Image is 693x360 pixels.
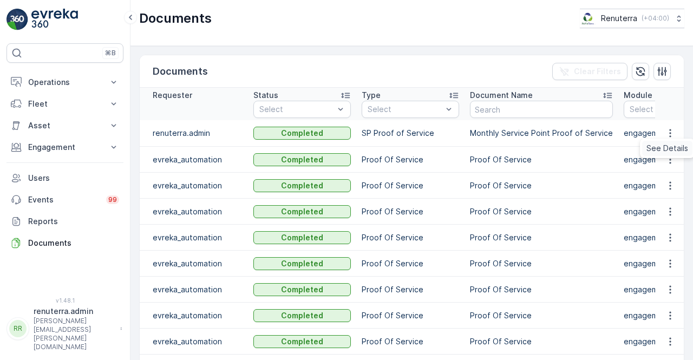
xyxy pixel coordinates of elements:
[140,277,248,303] td: evreka_automation
[108,195,117,204] p: 99
[356,173,465,199] td: Proof Of Service
[6,167,123,189] a: Users
[253,257,351,270] button: Completed
[465,173,618,199] td: Proof Of Service
[6,71,123,93] button: Operations
[281,232,323,243] p: Completed
[646,143,688,154] span: See Details
[362,90,381,101] p: Type
[281,206,323,217] p: Completed
[28,99,102,109] p: Fleet
[28,77,102,88] p: Operations
[28,216,119,227] p: Reports
[28,173,119,184] p: Users
[552,63,627,80] button: Clear Filters
[253,283,351,296] button: Completed
[6,93,123,115] button: Fleet
[356,303,465,329] td: Proof Of Service
[28,238,119,248] p: Documents
[470,101,613,118] input: Search
[356,147,465,173] td: Proof Of Service
[281,336,323,347] p: Completed
[6,232,123,254] a: Documents
[624,90,652,101] p: Module
[465,120,618,147] td: Monthly Service Point Proof of Service
[6,136,123,158] button: Engagement
[580,12,597,24] img: Screenshot_2024-07-26_at_13.33.01.png
[6,189,123,211] a: Events99
[465,277,618,303] td: Proof Of Service
[574,66,621,77] p: Clear Filters
[281,128,323,139] p: Completed
[253,335,351,348] button: Completed
[253,90,278,101] p: Status
[140,329,248,355] td: evreka_automation
[281,310,323,321] p: Completed
[281,258,323,269] p: Completed
[9,320,27,337] div: RR
[356,251,465,277] td: Proof Of Service
[153,90,192,101] p: Requester
[6,306,123,351] button: RRrenuterra.admin[PERSON_NAME][EMAIL_ADDRESS][PERSON_NAME][DOMAIN_NAME]
[642,14,669,23] p: ( +04:00 )
[259,104,334,115] p: Select
[601,13,637,24] p: Renuterra
[368,104,442,115] p: Select
[281,154,323,165] p: Completed
[253,205,351,218] button: Completed
[253,127,351,140] button: Completed
[28,194,100,205] p: Events
[253,309,351,322] button: Completed
[140,120,248,147] td: renuterra.admin
[580,9,684,28] button: Renuterra(+04:00)
[6,297,123,304] span: v 1.48.1
[6,115,123,136] button: Asset
[140,225,248,251] td: evreka_automation
[253,231,351,244] button: Completed
[31,9,78,30] img: logo_light-DOdMpM7g.png
[465,225,618,251] td: Proof Of Service
[356,225,465,251] td: Proof Of Service
[465,199,618,225] td: Proof Of Service
[140,251,248,277] td: evreka_automation
[34,306,115,317] p: renuterra.admin
[465,147,618,173] td: Proof Of Service
[253,179,351,192] button: Completed
[356,120,465,147] td: SP Proof of Service
[356,329,465,355] td: Proof Of Service
[34,317,115,351] p: [PERSON_NAME][EMAIL_ADDRESS][PERSON_NAME][DOMAIN_NAME]
[281,284,323,295] p: Completed
[153,64,208,79] p: Documents
[465,251,618,277] td: Proof Of Service
[465,329,618,355] td: Proof Of Service
[140,147,248,173] td: evreka_automation
[28,120,102,131] p: Asset
[105,49,116,57] p: ⌘B
[642,141,692,156] a: See Details
[6,9,28,30] img: logo
[140,173,248,199] td: evreka_automation
[356,199,465,225] td: Proof Of Service
[356,277,465,303] td: Proof Of Service
[139,10,212,27] p: Documents
[465,303,618,329] td: Proof Of Service
[281,180,323,191] p: Completed
[140,303,248,329] td: evreka_automation
[253,153,351,166] button: Completed
[6,211,123,232] a: Reports
[470,90,533,101] p: Document Name
[140,199,248,225] td: evreka_automation
[28,142,102,153] p: Engagement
